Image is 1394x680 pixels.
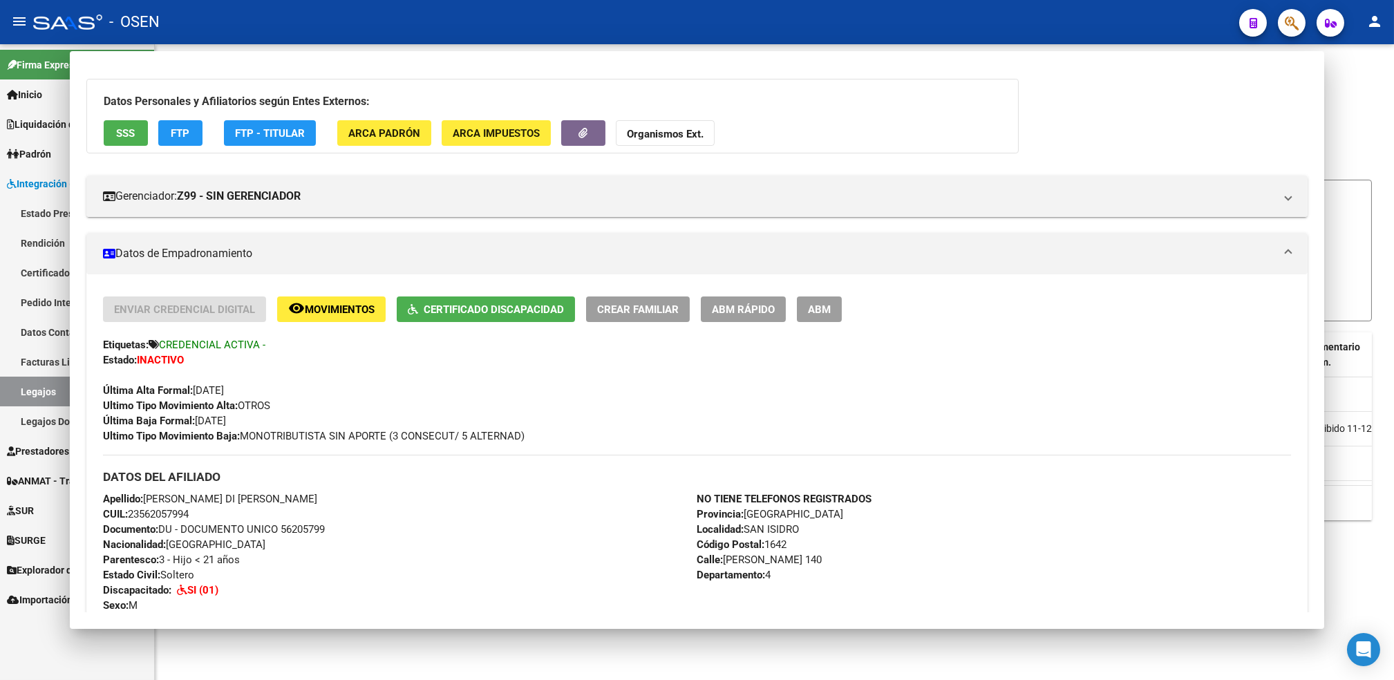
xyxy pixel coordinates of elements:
[116,127,135,140] span: SSS
[103,493,143,505] strong: Apellido:
[586,296,690,322] button: Crear Familiar
[103,584,171,596] strong: Discapacitado:
[7,563,117,578] span: Explorador de Archivos
[697,508,744,520] strong: Provincia:
[1308,423,1372,434] span: Recibido 11-12
[305,303,375,316] span: Movimientos
[104,120,148,146] button: SSS
[288,300,305,317] mat-icon: remove_red_eye
[103,296,266,322] button: Enviar Credencial Digital
[177,188,301,205] strong: Z99 - SIN GERENCIADOR
[103,599,129,612] strong: Sexo:
[103,430,525,442] span: MONOTRIBUTISTA SIN APORTE (3 CONSECUT/ 5 ALTERNAD)
[697,508,843,520] span: [GEOGRAPHIC_DATA]
[797,296,842,322] button: ABM
[103,415,195,427] strong: Última Baja Formal:
[103,599,138,612] span: M
[11,13,28,30] mat-icon: menu
[137,354,184,366] strong: INACTIVO
[337,120,431,146] button: ARCA Padrón
[1366,13,1383,30] mat-icon: person
[86,176,1308,217] mat-expansion-panel-header: Gerenciador:Z99 - SIN GERENCIADOR
[103,554,159,566] strong: Parentesco:
[103,399,270,412] span: OTROS
[103,508,189,520] span: 23562057994
[697,538,787,551] span: 1642
[103,430,240,442] strong: Ultimo Tipo Movimiento Baja:
[158,120,202,146] button: FTP
[103,469,1291,484] h3: DATOS DEL AFILIADO
[1347,633,1380,666] div: Open Intercom Messenger
[103,339,149,351] strong: Etiquetas:
[7,592,126,607] span: Importación de Archivos
[697,523,799,536] span: SAN ISIDRO
[114,303,255,316] span: Enviar Credencial Digital
[103,399,238,412] strong: Ultimo Tipo Movimiento Alta:
[103,538,265,551] span: [GEOGRAPHIC_DATA]
[103,415,226,427] span: [DATE]
[103,384,224,397] span: [DATE]
[701,296,786,322] button: ABM Rápido
[697,538,764,551] strong: Código Postal:
[453,127,540,140] span: ARCA Impuestos
[103,188,1274,205] mat-panel-title: Gerenciador:
[103,523,158,536] strong: Documento:
[103,523,325,536] span: DU - DOCUMENTO UNICO 56205799
[7,147,51,162] span: Padrón
[103,569,160,581] strong: Estado Civil:
[103,245,1274,262] mat-panel-title: Datos de Empadronamiento
[103,384,193,397] strong: Última Alta Formal:
[103,554,240,566] span: 3 - Hijo < 21 años
[397,296,575,322] button: Certificado Discapacidad
[697,554,822,566] span: [PERSON_NAME] 140
[103,508,128,520] strong: CUIL:
[1303,332,1386,378] datatable-header-cell: Comentario Adm.
[712,303,775,316] span: ABM Rápido
[103,538,166,551] strong: Nacionalidad:
[627,128,704,140] strong: Organismos Ext.
[442,120,551,146] button: ARCA Impuestos
[697,523,744,536] strong: Localidad:
[697,554,723,566] strong: Calle:
[86,233,1308,274] mat-expansion-panel-header: Datos de Empadronamiento
[7,117,128,132] span: Liquidación de Convenios
[224,120,316,146] button: FTP - Titular
[7,503,34,518] span: SUR
[187,584,218,596] strong: SI (01)
[103,354,137,366] strong: Estado:
[808,303,831,316] span: ABM
[697,493,872,505] strong: NO TIENE TELEFONOS REGISTRADOS
[171,127,189,140] span: FTP
[424,303,564,316] span: Certificado Discapacidad
[7,533,46,548] span: SURGE
[7,57,79,73] span: Firma Express
[277,296,386,322] button: Movimientos
[103,569,194,581] span: Soltero
[103,493,317,505] span: [PERSON_NAME] DI [PERSON_NAME]
[7,473,115,489] span: ANMAT - Trazabilidad
[235,127,305,140] span: FTP - Titular
[7,444,133,459] span: Prestadores / Proveedores
[1308,341,1360,368] span: Comentario Adm.
[7,176,135,191] span: Integración (discapacidad)
[697,569,771,581] span: 4
[159,339,265,351] span: CREDENCIAL ACTIVA -
[597,303,679,316] span: Crear Familiar
[697,569,765,581] strong: Departamento:
[348,127,420,140] span: ARCA Padrón
[109,7,160,37] span: - OSEN
[7,87,42,102] span: Inicio
[104,93,1001,110] h3: Datos Personales y Afiliatorios según Entes Externos:
[616,120,715,146] button: Organismos Ext.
